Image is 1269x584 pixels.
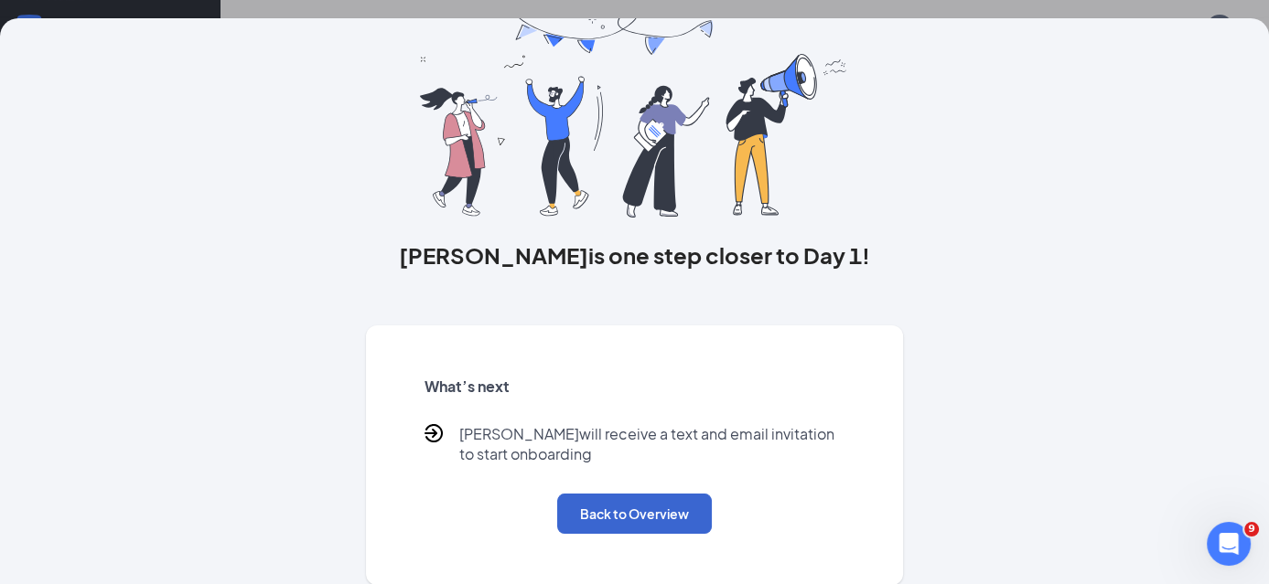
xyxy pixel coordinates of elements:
[1244,522,1259,536] span: 9
[425,377,844,397] h5: What’s next
[420,13,849,218] img: you are all set
[557,494,712,534] button: Back to Overview
[1207,522,1251,566] iframe: Intercom live chat
[366,239,903,271] h3: [PERSON_NAME] is one step closer to Day 1!
[459,424,844,464] p: [PERSON_NAME] will receive a text and email invitation to start onboarding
